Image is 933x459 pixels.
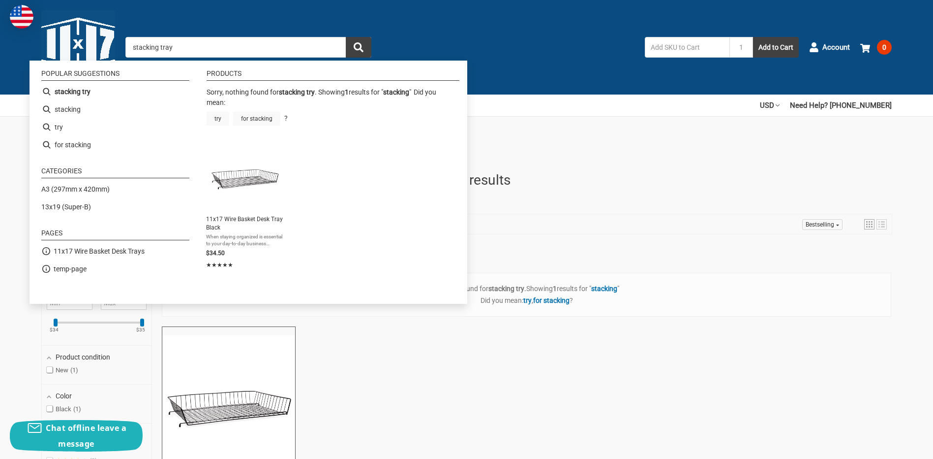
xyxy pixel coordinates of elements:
[41,184,110,195] a: A3 (297mm x 420mm)
[37,198,193,216] li: 13x19 (Super-B)
[434,285,524,293] span: Nothing found for
[591,285,617,293] a: stacking
[645,37,729,58] input: Add SKU to Cart
[806,221,834,228] span: Bestselling
[206,261,233,269] span: ★★★★★
[206,215,283,232] span: 11x17 Wire Basket Desk Tray Black
[54,246,145,257] a: 11x17 Wire Basket Desk Trays
[44,328,64,332] ins: $34
[345,88,349,96] b: 1
[877,40,892,55] span: 0
[202,135,287,274] li: 11x17 Wire Basket Desk Tray Black
[10,420,143,452] button: Chat offline leave a message
[790,95,892,116] a: Need Help? [PHONE_NUMBER]
[37,100,193,118] li: stacking
[488,285,524,293] b: stacking try
[207,112,229,126] a: try
[523,296,532,304] a: try
[481,296,573,304] span: Did you mean: , ?
[56,353,110,361] span: Product condition
[46,423,126,449] span: Chat offline leave a message
[37,242,193,260] li: 11x17 Wire Basket Desk Trays
[553,285,557,293] b: 1
[37,180,193,198] li: A3 (297mm x 420mm)
[56,444,88,452] span: ★★★★★
[41,202,91,212] a: 13x19 (Super-B)
[533,296,570,304] a: for stacking
[864,219,874,229] a: View grid mode
[41,229,189,240] li: Pages
[279,88,315,96] b: stacking try
[876,219,887,229] a: View list mode
[753,37,799,58] button: Add to Cart
[233,112,280,126] a: for stacking
[47,405,81,413] span: Black
[125,37,371,58] input: Search by keyword, brand or SKU
[37,260,193,278] li: temp-page
[207,88,436,122] div: Did you mean: ?
[130,328,151,332] ins: $35
[37,83,193,100] li: stacking try
[162,273,890,316] div: .
[207,70,459,81] li: Products
[41,70,189,81] li: Popular suggestions
[809,34,850,60] a: Account
[206,250,225,257] span: $34.50
[41,167,189,178] li: Categories
[383,88,409,96] a: stacking
[70,366,78,374] span: 1
[526,285,619,293] span: Showing results for " "
[54,264,87,274] a: temp-page
[760,95,780,116] a: USD
[47,366,78,374] span: New
[37,118,193,136] li: try
[822,42,850,53] span: Account
[41,10,115,84] img: 11x17.com
[10,5,33,29] img: duty and tax information for United States
[206,139,283,270] a: 11x17 Wire Basket Desk Tray Black11x17 Wire Basket Desk Tray BlackWhen staying organized is essen...
[73,405,81,413] span: 1
[318,88,411,96] span: Showing results for " "
[860,34,892,60] a: 0
[37,136,193,154] li: for stacking
[206,233,283,247] span: When staying organized is essential to your day-to-day business operations, you need a smarter, m...
[209,139,280,211] img: 11x17 Wire Basket Desk Tray Black
[802,219,843,230] a: Sort options
[56,392,72,400] span: Color
[30,61,467,304] div: Instant Search Results
[207,88,317,96] span: Sorry, nothing found for .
